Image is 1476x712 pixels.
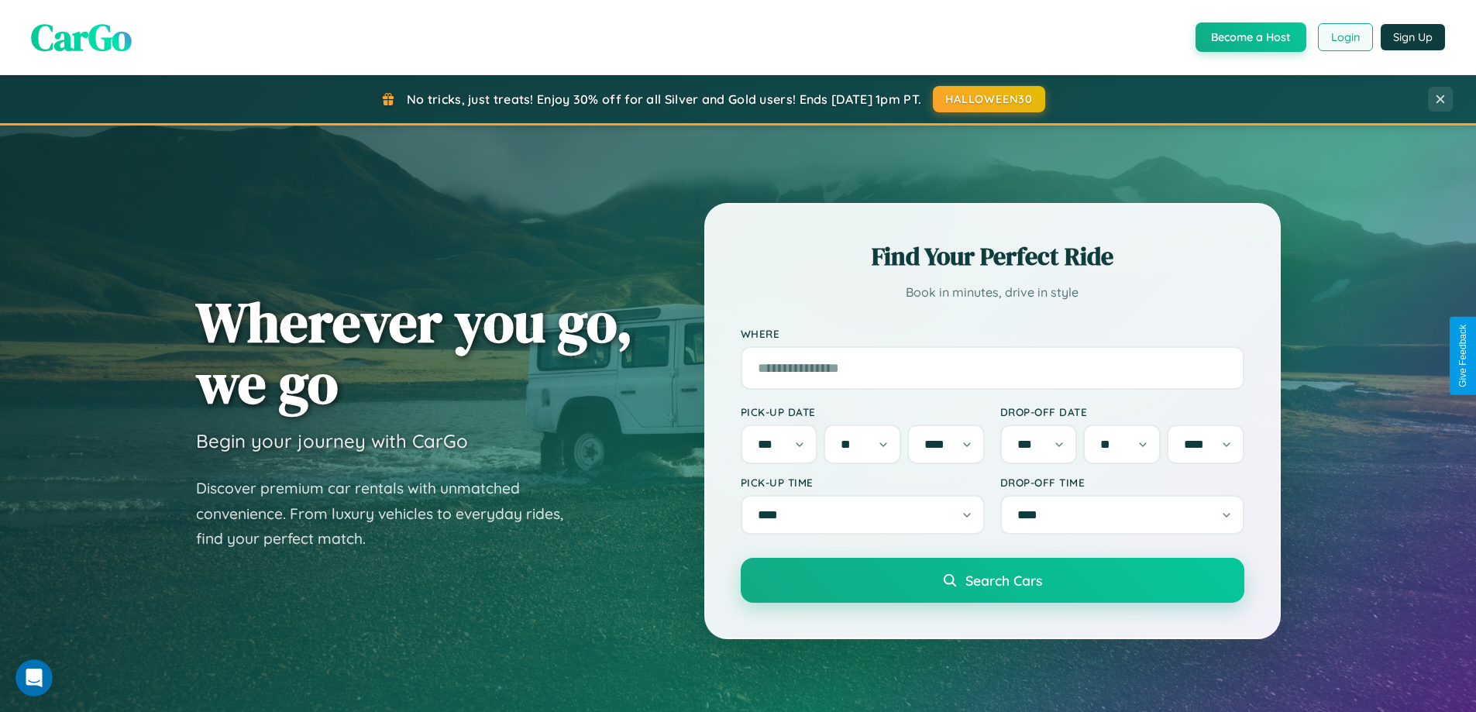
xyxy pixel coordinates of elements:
[196,476,583,552] p: Discover premium car rentals with unmatched convenience. From luxury vehicles to everyday rides, ...
[15,659,53,697] iframe: Intercom live chat
[741,405,985,418] label: Pick-up Date
[741,558,1244,603] button: Search Cars
[741,476,985,489] label: Pick-up Time
[741,239,1244,273] h2: Find Your Perfect Ride
[31,12,132,63] span: CarGo
[1000,405,1244,418] label: Drop-off Date
[1381,24,1445,50] button: Sign Up
[1318,23,1373,51] button: Login
[933,86,1045,112] button: HALLOWEEN30
[1000,476,1244,489] label: Drop-off Time
[741,281,1244,304] p: Book in minutes, drive in style
[1457,325,1468,387] div: Give Feedback
[1196,22,1306,52] button: Become a Host
[196,429,468,452] h3: Begin your journey with CarGo
[196,291,633,414] h1: Wherever you go, we go
[965,572,1042,589] span: Search Cars
[741,327,1244,340] label: Where
[407,91,921,107] span: No tricks, just treats! Enjoy 30% off for all Silver and Gold users! Ends [DATE] 1pm PT.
